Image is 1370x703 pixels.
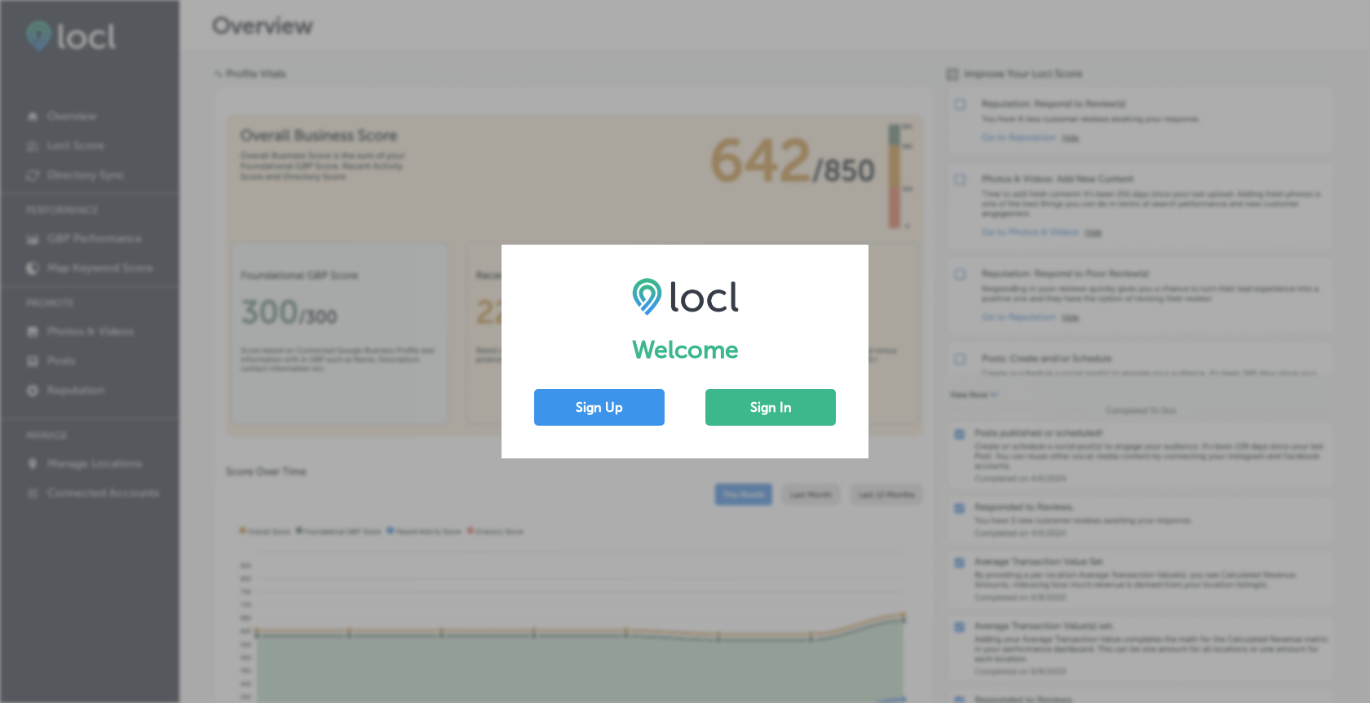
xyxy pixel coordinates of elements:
button: Sign In [705,389,836,426]
button: Sign Up [534,389,665,426]
img: LOCL logo [632,277,739,315]
h1: Welcome [534,335,836,365]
